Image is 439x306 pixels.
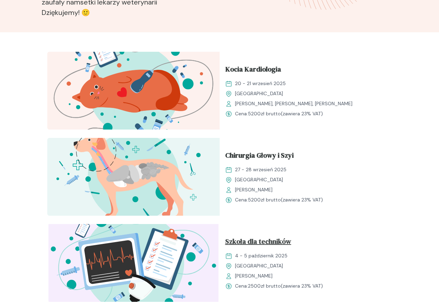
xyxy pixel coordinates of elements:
[248,197,281,203] span: 5200 zł brutto
[235,282,323,290] span: Cena: (zawiera 23% VAT)
[225,64,281,77] span: Kocia Kardiologia
[225,236,387,249] a: Szkoła dla techników
[235,186,273,193] span: [PERSON_NAME]
[248,283,281,289] span: 2500 zł brutto
[235,262,283,270] span: [GEOGRAPHIC_DATA]
[47,138,220,216] img: ZqFXfB5LeNNTxeHy_ChiruGS_T.svg
[47,52,220,130] img: aHfXlEMqNJQqH-jZ_KociaKardio_T.svg
[235,166,286,173] span: 27 - 28 wrzesień 2025
[225,150,387,163] a: Chirurgia Głowy i Szyi
[47,224,220,302] img: Z2B_FZbqstJ98k08_Technicy_T.svg
[235,196,323,204] span: Cena: (zawiera 23% VAT)
[235,272,273,280] span: [PERSON_NAME]
[235,90,283,97] span: [GEOGRAPHIC_DATA]
[225,150,294,163] span: Chirurgia Głowy i Szyi
[235,80,286,87] span: 20 - 21 wrzesień 2025
[225,236,291,249] span: Szkoła dla techników
[225,64,387,77] a: Kocia Kardiologia
[235,100,352,107] span: [PERSON_NAME], [PERSON_NAME], [PERSON_NAME]
[235,252,287,259] span: 4 - 5 październik 2025
[248,110,281,117] span: 5200 zł brutto
[235,176,283,183] span: [GEOGRAPHIC_DATA]
[235,110,323,117] span: Cena: (zawiera 23% VAT)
